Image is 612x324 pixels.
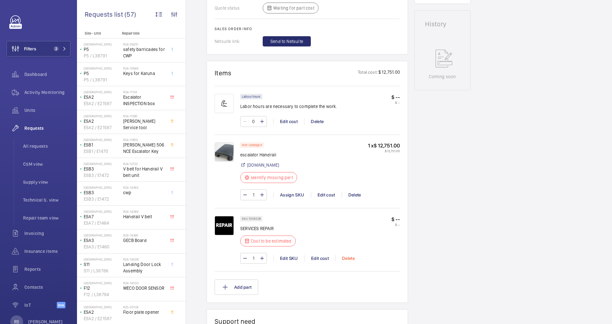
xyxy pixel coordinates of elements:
[215,142,234,162] img: 1755142041432-a7178be7-baf9-488d-a4d5-4488b7ddef7e
[240,225,300,232] p: SERVICES REPAIR
[24,71,71,78] span: Dashboard
[84,210,121,213] p: [GEOGRAPHIC_DATA]
[251,174,293,181] p: Identify missing part
[123,66,166,70] h2: R24-10649
[84,77,121,83] p: P5 / L38791
[77,31,119,36] p: Site - Unit
[215,279,258,295] button: Add part
[123,189,166,196] span: cwp
[84,237,121,244] p: ESA3
[215,27,400,31] h2: Sales order info
[242,144,262,146] p: Non catalogue
[123,213,166,220] span: Handrail V belt
[84,257,121,261] p: [GEOGRAPHIC_DATA]
[123,42,166,46] h2: R24-09210
[391,101,400,104] p: $ --
[84,166,121,172] p: ESB3
[84,291,121,298] p: F12 / L38794
[123,237,166,244] span: GECB Board
[84,100,121,107] p: ESA2 / E21587
[215,69,232,77] h1: Items
[84,261,121,268] p: S11
[54,46,59,51] span: 2
[122,31,164,36] p: Repair title
[304,118,330,125] div: Delete
[263,36,311,46] button: Send to Netsuite
[123,94,166,107] span: Escalator INSPECTION box
[84,220,121,226] p: ESA7 / E1464
[273,255,304,262] div: Edit SKU
[84,196,121,202] p: ESB3 / E1472
[215,216,234,235] img: 4IH7dyk0lKfVbRFSf4R9ywTe9GShna42_NoCtMvpQiKEiGqH.png
[247,162,279,168] a: [DOMAIN_NAME]
[378,69,400,77] p: $ 12,751.00
[84,186,121,189] p: [GEOGRAPHIC_DATA]
[273,192,311,198] div: Assign SKU
[123,162,166,166] h2: R24-12722
[84,305,121,309] p: [GEOGRAPHIC_DATA]
[123,261,166,274] span: Landing Door Lock Assembly
[84,118,121,124] p: ESA2
[84,124,121,131] p: ESA2 / E21587
[84,315,121,322] p: ESA2 / E21587
[123,186,166,189] h2: R24-14385
[311,192,342,198] div: Edit cost
[84,244,121,250] p: ESA3 / E1460
[24,230,71,237] span: Invoicing
[335,255,361,262] div: Delete
[391,94,400,101] p: $ --
[23,161,71,167] span: CSM view
[240,152,301,158] p: escalator Handrail
[240,103,337,110] p: Labor hours are necessary to complete the work.
[85,10,124,18] span: Requests list
[391,223,400,227] p: $ --
[84,172,121,179] p: ESB3 / E1472
[84,148,121,154] p: ESB1 / E1470
[123,166,166,179] span: V belt for Handrail V belt unit
[429,73,456,80] p: Coming soon
[23,143,71,149] span: All requests
[84,233,121,237] p: [GEOGRAPHIC_DATA]
[24,89,71,96] span: Activity Monitoring
[84,53,121,59] p: P5 / L38791
[123,210,166,213] h2: R24-14389
[342,192,368,198] div: Delete
[123,114,166,118] h2: R24-11290
[123,138,166,142] h2: R24-11900
[251,238,292,244] p: Cost to be estimated
[84,90,121,94] p: [GEOGRAPHIC_DATA]
[84,70,121,77] p: P5
[84,213,121,220] p: ESA7
[24,302,57,308] span: IoT
[24,46,36,52] span: Filters
[84,46,121,53] p: P5
[123,285,166,291] span: WECO DOOR SENSOR
[242,96,261,98] p: Labour hours
[24,266,71,272] span: Reports
[270,38,303,45] span: Send to Netsuite
[84,281,121,285] p: [GEOGRAPHIC_DATA]
[425,21,460,27] h1: History
[23,179,71,185] span: Supply view
[123,233,166,237] h2: R24-14390
[24,107,71,113] span: Units
[84,138,121,142] p: [GEOGRAPHIC_DATA]
[84,189,121,196] p: ESB3
[23,215,71,221] span: Repair team view
[84,142,121,148] p: ESB1
[84,94,121,100] p: ESA2
[24,284,71,290] span: Contacts
[368,142,400,149] p: 1 x $ 12,751.00
[6,41,71,56] button: Filters2
[24,125,71,131] span: Requests
[84,285,121,291] p: F12
[391,216,400,223] p: $ --
[24,248,71,254] span: Insurance items
[84,162,121,166] p: [GEOGRAPHIC_DATA]
[215,94,234,113] img: muscle-sm.svg
[123,309,166,315] span: Floor plate opener
[123,90,166,94] h2: R24-11133
[123,257,166,261] h2: R24-14506
[57,302,65,308] span: Beta
[123,118,166,131] span: [PERSON_NAME] Service tool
